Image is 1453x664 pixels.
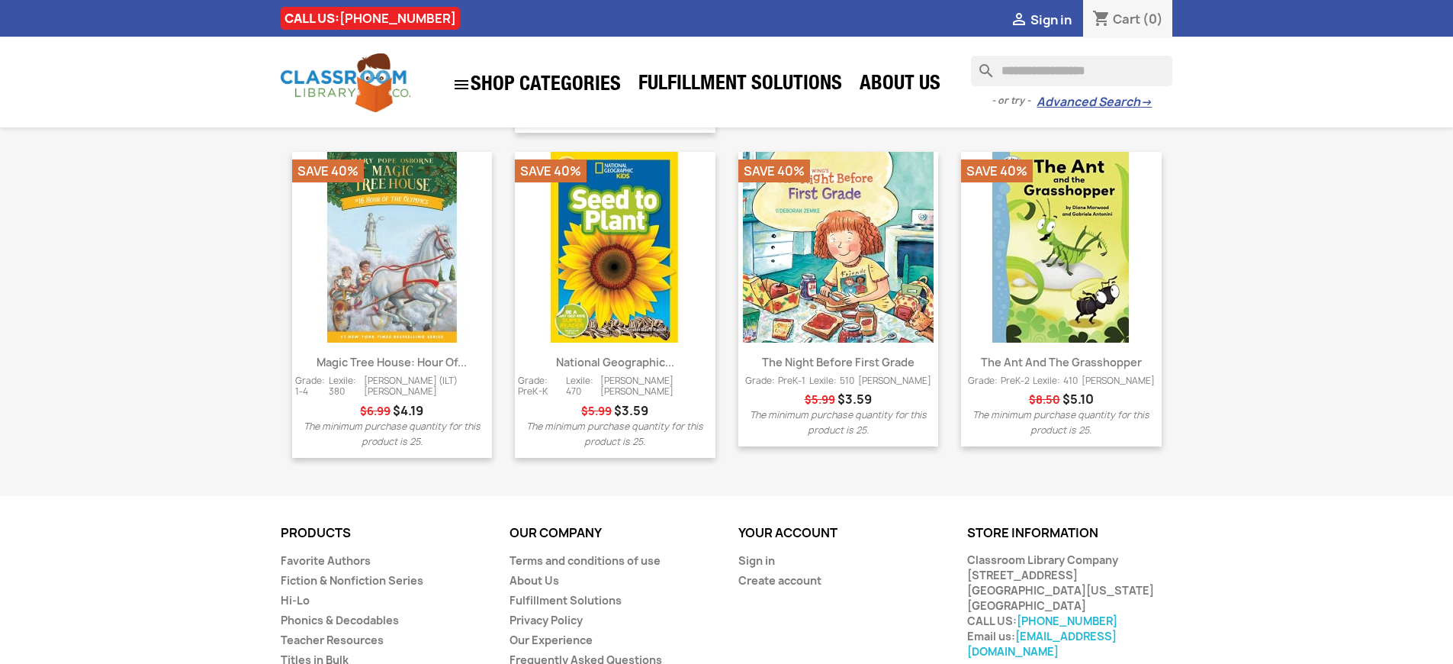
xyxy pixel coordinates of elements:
span: Grade: 1-4 [295,376,329,398]
a: Fulfillment Solutions [631,70,850,101]
span: Regular price [360,404,391,419]
a: Magic Tree House: Hour of... [317,355,467,369]
a: [EMAIL_ADDRESS][DOMAIN_NAME] [967,629,1117,659]
span: Lexile: 510 [809,376,854,387]
a: About Us [852,70,948,101]
a: [PHONE_NUMBER] [339,10,456,27]
span: Lexile: 470 [566,376,600,398]
a: Fulfillment Solutions [510,593,622,608]
span: Sign in [1030,11,1072,28]
p: The minimum purchase quantity for this product is 25. [295,419,490,450]
img: The Night Before First Grade [743,152,934,343]
span: Price [1062,391,1094,408]
a: Hi-Lo [281,593,310,608]
a: Sign in [738,553,775,568]
a: The Night Before First Grade [762,355,915,369]
span: Cart [1113,11,1140,27]
span: Price [837,391,872,408]
a: About Us [510,573,559,588]
span: (0) [1143,11,1163,27]
div: Classroom Library Company [STREET_ADDRESS] [GEOGRAPHIC_DATA][US_STATE] [GEOGRAPHIC_DATA] CALL US:... [967,553,1173,659]
span: [PERSON_NAME] (ILT) [PERSON_NAME] [364,376,489,398]
span: [PERSON_NAME] [1082,376,1155,387]
span: Grade: PreK-1 [745,376,805,387]
a: SHOP CATEGORIES [445,68,628,102]
a: Teacher Resources [281,633,384,647]
a: Favorite Authors [281,553,371,568]
a: National Geographic Readers: Seed to Pla [515,152,715,343]
a: Terms and conditions of use [510,553,661,568]
span: Regular price [1029,392,1060,408]
span: Grade: PreK-2 [968,376,1030,387]
a: The Ant and the Grasshopper [981,355,1142,369]
span: Lexile: 410 [1033,376,1078,387]
i: shopping_cart [1092,11,1111,29]
li: Save 40% [961,160,1033,182]
img: National Geographic Readers: Seed to Pla [519,152,710,343]
li: Save 40% [738,160,810,182]
i:  [1010,11,1028,30]
span: [PERSON_NAME] [858,376,931,387]
a: Phonics & Decodables [281,613,399,627]
li: Save 40% [292,160,364,182]
span: Lexile: 380 [329,376,363,398]
i:  [452,76,471,94]
span: Grade: PreK-K [518,376,566,398]
a: National Geographic... [556,355,674,369]
span: Regular price [581,404,612,419]
p: The minimum purchase quantity for this product is 25. [518,419,712,450]
p: The minimum purchase quantity for this product is 25. [741,408,936,438]
span: Regular price [805,392,835,408]
li: Save 40% [515,160,587,182]
a:  Sign in [1010,11,1072,28]
a: Magic Tree House: Hour of the Olympics [292,152,493,343]
a: Create account [738,573,821,588]
i: search [971,56,989,74]
img: Classroom Library Company [281,53,410,112]
a: Privacy Policy [510,613,583,627]
span: Price [614,402,648,419]
img: Magic Tree House: Hour of the Olympics [297,152,487,343]
a: The Ant and the Grasshopper [961,152,1162,343]
a: Our Experience [510,633,593,647]
span: → [1140,95,1152,110]
a: Advanced Search→ [1037,95,1152,110]
span: - or try - [992,93,1037,108]
p: Products [281,527,487,540]
p: The minimum purchase quantity for this product is 25. [964,408,1159,438]
a: [PHONE_NUMBER] [1017,614,1117,628]
input: Search [971,56,1172,86]
a: Your account [738,524,837,541]
div: CALL US: [281,7,460,30]
p: Store information [967,527,1173,540]
a: Fiction & Nonfiction Series [281,573,423,588]
img: The Ant and the Grasshopper [966,152,1156,343]
span: Price [393,402,423,419]
a: The Night Before First Grade [738,152,939,343]
p: Our company [510,527,715,540]
span: [PERSON_NAME] [PERSON_NAME] [600,376,712,398]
